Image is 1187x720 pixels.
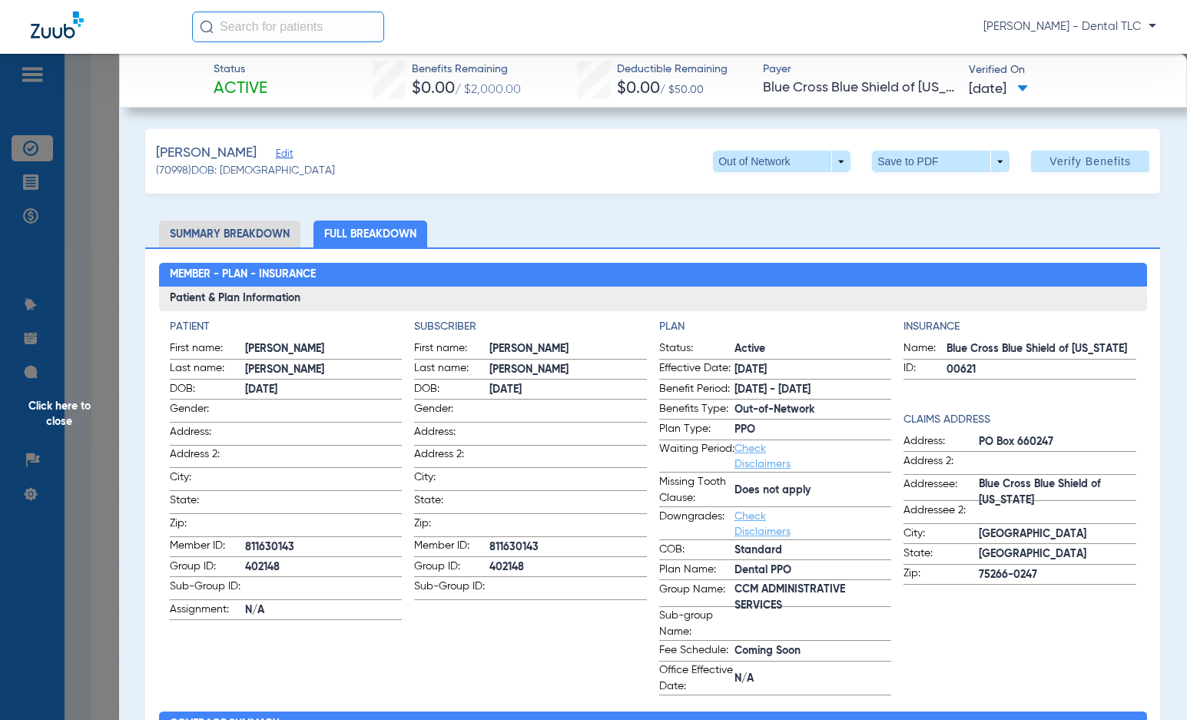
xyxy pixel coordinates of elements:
span: Benefits Remaining [412,61,521,78]
span: [GEOGRAPHIC_DATA] [979,546,1136,562]
span: [DATE] [969,80,1028,99]
span: Benefits Type: [659,401,734,420]
span: Blue Cross Blue Shield of [US_STATE] [979,484,1136,500]
span: $0.00 [412,81,455,97]
a: Check Disclaimers [734,511,791,537]
button: Save to PDF [872,151,1010,172]
span: Status [214,61,267,78]
span: Name: [904,340,947,359]
h2: Member - Plan - Insurance [159,263,1147,287]
span: Zip: [414,516,489,536]
span: / $2,000.00 [455,84,521,96]
h3: Patient & Plan Information [159,287,1147,311]
h4: Plan [659,319,891,335]
span: [PERSON_NAME] [489,341,647,357]
span: City: [904,526,979,544]
span: [GEOGRAPHIC_DATA] [979,526,1136,542]
span: Address: [170,424,245,445]
button: Verify Benefits [1031,151,1149,172]
li: Summary Breakdown [159,221,300,247]
span: Standard [734,542,891,559]
span: State: [904,546,979,564]
span: Zip: [904,566,979,584]
span: Addressee: [904,476,979,501]
span: Last name: [170,360,245,379]
span: Out-of-Network [734,402,891,418]
span: Dental PPO [734,562,891,579]
span: Blue Cross Blue Shield of [US_STATE] [947,341,1136,357]
span: Group ID: [170,559,245,577]
span: Group ID: [414,559,489,577]
span: [DATE] [734,362,891,378]
span: Does not apply [734,483,891,499]
span: Zip: [170,516,245,536]
span: DOB: [170,381,245,400]
span: [PERSON_NAME] - Dental TLC [983,19,1156,35]
span: State: [414,493,489,513]
span: First name: [170,340,245,359]
img: Search Icon [200,20,214,34]
span: DOB: [414,381,489,400]
span: 811630143 [489,539,647,556]
span: [DATE] [489,382,647,398]
span: Address: [414,424,489,445]
span: [PERSON_NAME] [489,362,647,378]
span: Benefit Period: [659,381,734,400]
span: Member ID: [170,538,245,556]
span: Address 2: [170,446,245,467]
span: Sub-Group ID: [170,579,245,599]
h4: Claims Address [904,412,1136,428]
h4: Insurance [904,319,1136,335]
span: N/A [245,602,402,619]
span: Missing Tooth Clause: [659,474,734,506]
span: N/A [734,671,891,687]
span: Effective Date: [659,360,734,379]
a: Check Disclaimers [734,443,791,469]
iframe: Chat Widget [1110,646,1187,720]
h4: Subscriber [414,319,647,335]
span: Active [214,78,267,100]
span: 402148 [489,559,647,576]
span: City: [414,469,489,490]
span: 811630143 [245,539,402,556]
span: [DATE] [245,382,402,398]
span: State: [170,493,245,513]
span: ID: [904,360,947,379]
span: Gender: [170,401,245,422]
img: Zuub Logo [31,12,84,38]
span: Edit [276,148,290,163]
span: Coming Soon [734,643,891,659]
span: Payer [763,61,956,78]
span: COB: [659,542,734,560]
span: Sub-group Name: [659,608,734,640]
span: Status: [659,340,734,359]
span: Waiting Period: [659,441,734,472]
span: [DATE] - [DATE] [734,382,891,398]
span: Deductible Remaining [617,61,728,78]
span: Group Name: [659,582,734,606]
span: Addressee 2: [904,503,979,523]
span: Plan Name: [659,562,734,580]
span: Address 2: [904,453,979,474]
span: Blue Cross Blue Shield of [US_STATE] [763,78,956,98]
span: [PERSON_NAME] [156,144,257,163]
span: / $50.00 [660,85,704,95]
span: Office Effective Date: [659,662,734,695]
span: Address: [904,433,979,452]
span: First name: [414,340,489,359]
h4: Patient [170,319,402,335]
span: Active [734,341,891,357]
span: PO Box 660247 [979,434,1136,450]
span: $0.00 [617,81,660,97]
span: Verified On [969,62,1162,78]
span: 402148 [245,559,402,576]
span: Last name: [414,360,489,379]
span: [PERSON_NAME] [245,341,402,357]
span: PPO [734,422,891,438]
